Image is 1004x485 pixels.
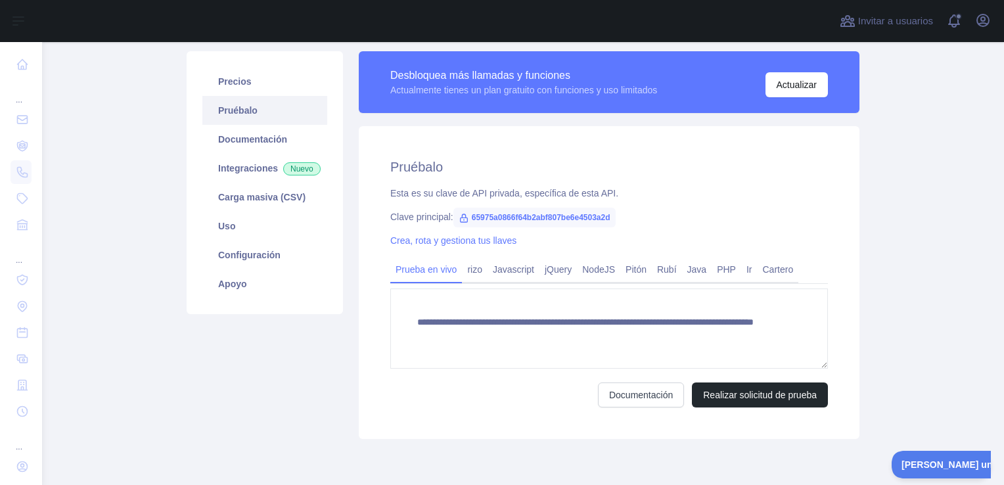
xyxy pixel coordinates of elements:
a: Apoyo [202,269,327,298]
h2: Pruébalo [390,158,828,176]
div: ... [11,79,32,105]
span: Nuevo [283,162,321,175]
span: Invitar a usuarios [858,14,933,29]
a: Carga masiva (CSV) [202,183,327,212]
div: ... [11,426,32,452]
a: Java [682,259,712,280]
a: Documentación [202,125,327,154]
iframe: Toggle Customer Support [892,451,991,478]
font: Esta es su clave de API privada, específica de esta API. [390,188,618,198]
a: Crea, rota y gestiona tus llaves [390,235,516,246]
a: NodeJS [577,259,620,280]
a: Pruébalo [202,96,327,125]
a: Documentación [598,382,684,407]
div: Clave principal: [390,210,828,223]
span: 65975a0866f64b2abf807be6e4503a2d [453,208,616,227]
button: Realizar solicitud de prueba [692,382,828,407]
a: Configuración [202,241,327,269]
a: Prueba en vivo [390,259,462,280]
div: Actualmente tienes un plan gratuito con funciones y uso limitados [390,83,657,97]
button: Invitar a usuarios [837,11,936,32]
a: Cartero [757,259,798,280]
button: Actualizar [765,72,828,97]
a: PHP [712,259,741,280]
div: Desbloquea más llamadas y funciones [390,68,657,83]
a: Uso [202,212,327,241]
a: jQuery [539,259,577,280]
a: Rubí [652,259,682,280]
a: rizo [462,259,488,280]
a: Pitón [620,259,652,280]
div: ... [11,239,32,266]
a: Precios [202,67,327,96]
a: IntegracionesNuevo [202,154,327,183]
a: Ir [741,259,758,280]
a: Javascript [488,259,539,280]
